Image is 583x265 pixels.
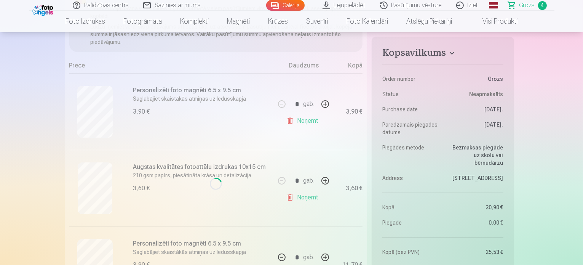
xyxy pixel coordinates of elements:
dd: 0,00 € [447,219,503,226]
a: Fotogrāmata [114,11,171,32]
dt: Paredzamais piegādes datums [382,121,439,136]
dt: Purchase date [382,106,439,113]
dd: 30,90 € [447,204,503,211]
dd: 25,53 € [447,248,503,256]
a: Komplekti [171,11,218,32]
dt: Status [382,90,439,98]
span: 4 [538,1,547,10]
a: Foto kalendāri [337,11,397,32]
dt: Piegādes metode [382,144,439,167]
dt: Piegāde [382,219,439,226]
dd: Bezmaksas piegāde uz skolu vai bērnudārzu [447,144,503,167]
dd: [DATE]. [447,121,503,136]
dt: Kopā (bez PVN) [382,248,439,256]
span: Grozs [519,1,535,10]
a: Krūzes [259,11,297,32]
a: Magnēti [218,11,259,32]
a: Atslēgu piekariņi [397,11,461,32]
dd: [DATE]. [447,106,503,113]
dt: Order number [382,75,439,83]
a: Suvenīri [297,11,337,32]
dd: Grozs [447,75,503,83]
a: Visi produkti [461,11,527,32]
dt: Kopā [382,204,439,211]
dd: [STREET_ADDRESS] [447,174,503,182]
img: /fa1 [32,3,55,16]
span: Neapmaksāts [470,90,503,98]
a: Foto izdrukas [56,11,114,32]
dt: Address [382,174,439,182]
button: Kopsavilkums [382,47,503,61]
